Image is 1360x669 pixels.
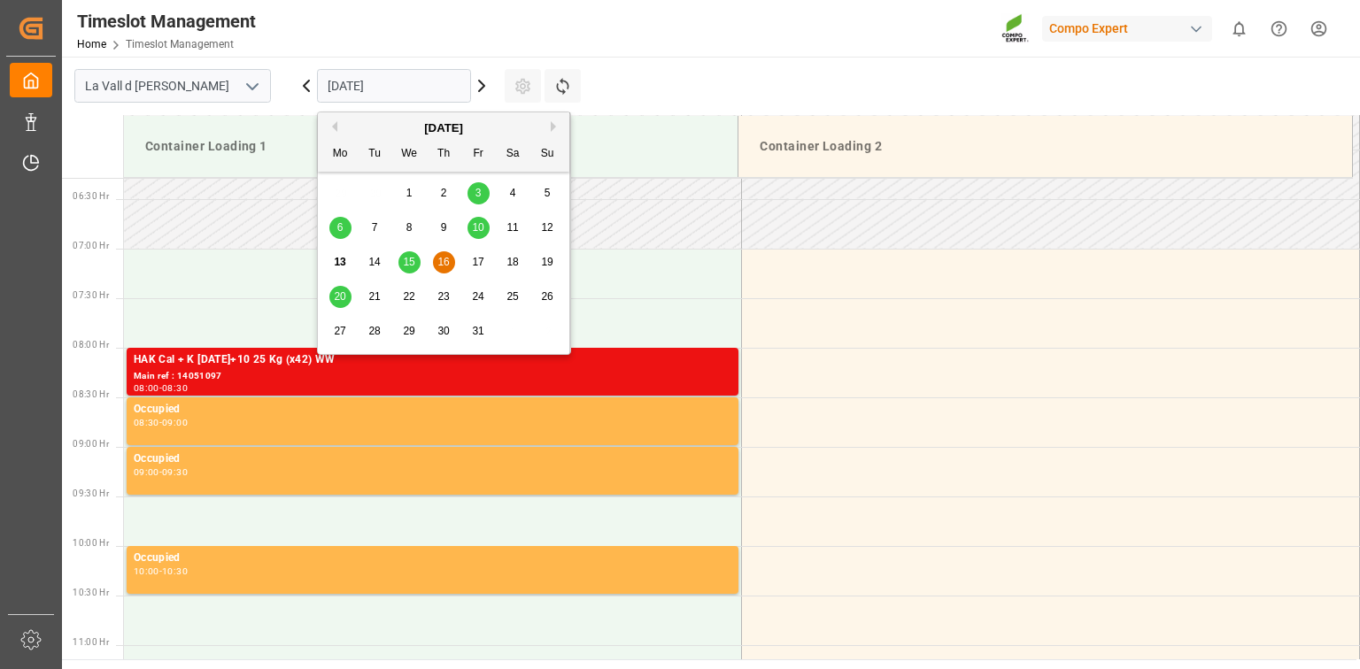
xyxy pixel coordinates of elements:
a: Home [77,38,106,50]
div: Choose Thursday, October 30th, 2025 [433,320,455,342]
div: Choose Saturday, October 4th, 2025 [502,182,524,204]
span: 21 [368,290,380,303]
button: Help Center [1259,9,1299,49]
span: 06:30 Hr [73,191,109,201]
div: 09:00 [134,468,159,476]
div: Fr [467,143,490,165]
div: month 2025-10 [323,176,565,349]
div: Choose Sunday, October 12th, 2025 [537,217,559,239]
div: 08:30 [162,384,188,392]
span: 11:00 Hr [73,637,109,647]
div: Choose Friday, October 3rd, 2025 [467,182,490,204]
div: Choose Thursday, October 2nd, 2025 [433,182,455,204]
div: Mo [329,143,352,165]
button: Compo Expert [1042,12,1219,45]
div: Choose Friday, October 24th, 2025 [467,286,490,308]
span: 27 [334,325,345,337]
div: Choose Tuesday, October 28th, 2025 [364,320,386,342]
span: 3 [475,187,482,199]
span: 18 [506,256,518,268]
div: Choose Tuesday, October 14th, 2025 [364,251,386,273]
span: 5 [545,187,551,199]
div: 08:30 [134,419,159,427]
span: 1 [406,187,413,199]
div: Th [433,143,455,165]
span: 4 [510,187,516,199]
span: 11 [506,221,518,234]
div: Choose Saturday, October 18th, 2025 [502,251,524,273]
div: Choose Sunday, October 26th, 2025 [537,286,559,308]
div: Choose Thursday, October 23rd, 2025 [433,286,455,308]
div: Choose Friday, October 10th, 2025 [467,217,490,239]
div: Choose Monday, October 27th, 2025 [329,320,352,342]
span: 28 [368,325,380,337]
span: 22 [403,290,414,303]
span: 10:00 Hr [73,538,109,548]
span: 24 [472,290,483,303]
div: Choose Wednesday, October 22nd, 2025 [398,286,421,308]
div: Occupied [134,550,731,567]
button: open menu [238,73,265,100]
span: 2 [441,187,447,199]
span: 16 [437,256,449,268]
span: 09:30 Hr [73,488,109,498]
div: Compo Expert [1042,16,1212,42]
div: Choose Thursday, October 9th, 2025 [433,217,455,239]
button: show 0 new notifications [1219,9,1259,49]
div: Timeslot Management [77,8,256,35]
div: - [159,468,162,476]
div: We [398,143,421,165]
span: 19 [541,256,552,268]
div: Choose Saturday, October 25th, 2025 [502,286,524,308]
span: 30 [437,325,449,337]
div: Occupied [134,401,731,419]
div: Choose Friday, October 31st, 2025 [467,320,490,342]
div: Choose Monday, October 6th, 2025 [329,217,352,239]
span: 15 [403,256,414,268]
div: Choose Saturday, October 11th, 2025 [502,217,524,239]
div: Choose Wednesday, October 15th, 2025 [398,251,421,273]
span: 20 [334,290,345,303]
input: DD.MM.YYYY [317,69,471,103]
div: 10:00 [134,567,159,575]
div: - [159,419,162,427]
button: Previous Month [327,121,337,132]
div: Sa [502,143,524,165]
div: - [159,567,162,575]
div: Container Loading 2 [753,130,1338,163]
span: 10:30 Hr [73,588,109,597]
div: Choose Monday, October 13th, 2025 [329,251,352,273]
div: 09:00 [162,419,188,427]
span: 17 [472,256,483,268]
div: [DATE] [318,119,569,137]
span: 14 [368,256,380,268]
div: Main ref : 14051097 [134,369,731,384]
span: 23 [437,290,449,303]
span: 07:30 Hr [73,290,109,300]
div: Occupied [134,450,731,468]
div: Choose Tuesday, October 21st, 2025 [364,286,386,308]
span: 13 [334,256,345,268]
span: 08:00 Hr [73,340,109,350]
div: Choose Friday, October 17th, 2025 [467,251,490,273]
div: HAK Cal + K [DATE]+10 25 Kg (x42) WW [134,351,731,369]
div: Tu [364,143,386,165]
div: Su [537,143,559,165]
div: Choose Thursday, October 16th, 2025 [433,251,455,273]
span: 7 [372,221,378,234]
span: 09:00 Hr [73,439,109,449]
div: 10:30 [162,567,188,575]
span: 10 [472,221,483,234]
div: Choose Wednesday, October 8th, 2025 [398,217,421,239]
div: Choose Sunday, October 19th, 2025 [537,251,559,273]
span: 31 [472,325,483,337]
span: 12 [541,221,552,234]
div: 08:00 [134,384,159,392]
button: Next Month [551,121,561,132]
span: 6 [337,221,344,234]
div: 09:30 [162,468,188,476]
input: Type to search/select [74,69,271,103]
span: 26 [541,290,552,303]
div: Choose Tuesday, October 7th, 2025 [364,217,386,239]
img: Screenshot%202023-09-29%20at%2010.02.21.png_1712312052.png [1001,13,1030,44]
